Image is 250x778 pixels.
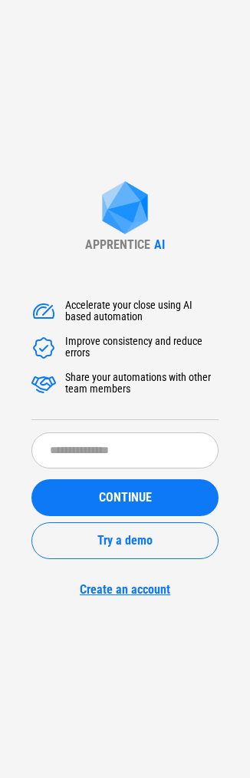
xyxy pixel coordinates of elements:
div: Improve consistency and reduce errors [65,336,219,360]
div: APPRENTICE [85,237,150,252]
button: Try a demo [31,522,219,559]
a: Create an account [31,582,219,597]
div: Share your automations with other team members [65,372,219,396]
div: AI [154,237,165,252]
div: Accelerate your close using AI based automation [65,300,219,324]
button: CONTINUE [31,479,219,516]
span: CONTINUE [99,492,152,504]
img: Accelerate [31,300,56,324]
span: Try a demo [97,535,153,547]
img: Apprentice AI [94,181,156,237]
img: Accelerate [31,336,56,360]
img: Accelerate [31,372,56,396]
